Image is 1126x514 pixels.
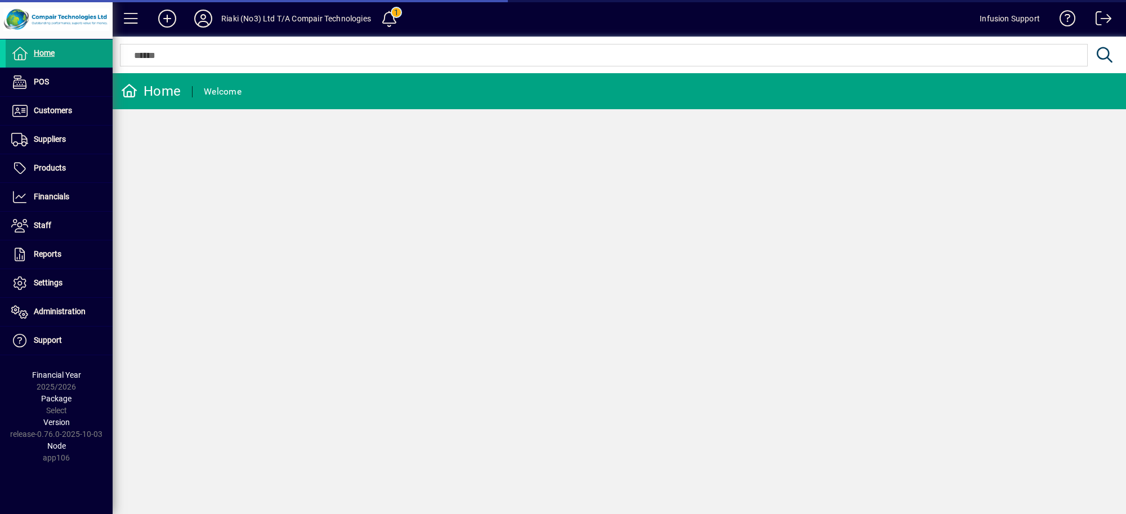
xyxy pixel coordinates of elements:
[34,221,51,230] span: Staff
[1051,2,1076,39] a: Knowledge Base
[43,418,70,427] span: Version
[34,336,62,345] span: Support
[6,240,113,269] a: Reports
[6,269,113,297] a: Settings
[6,68,113,96] a: POS
[980,10,1040,28] div: Infusion Support
[34,135,66,144] span: Suppliers
[185,8,221,29] button: Profile
[204,83,242,101] div: Welcome
[6,183,113,211] a: Financials
[1087,2,1112,39] a: Logout
[34,48,55,57] span: Home
[34,307,86,316] span: Administration
[6,212,113,240] a: Staff
[34,249,61,258] span: Reports
[149,8,185,29] button: Add
[34,77,49,86] span: POS
[221,10,371,28] div: Riaki (No3) Ltd T/A Compair Technologies
[6,327,113,355] a: Support
[6,126,113,154] a: Suppliers
[32,370,81,379] span: Financial Year
[34,106,72,115] span: Customers
[6,298,113,326] a: Administration
[6,97,113,125] a: Customers
[6,154,113,182] a: Products
[34,192,69,201] span: Financials
[47,441,66,450] span: Node
[34,163,66,172] span: Products
[41,394,72,403] span: Package
[121,82,181,100] div: Home
[34,278,62,287] span: Settings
